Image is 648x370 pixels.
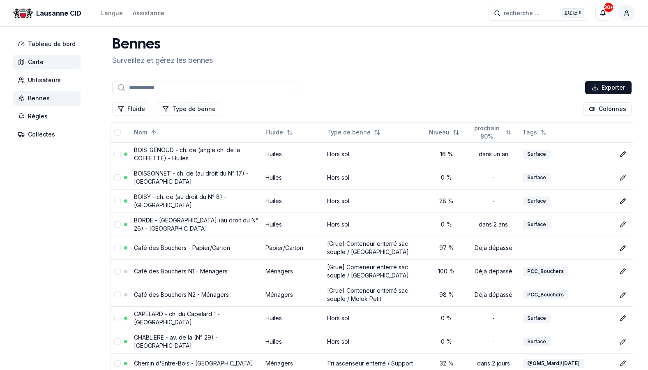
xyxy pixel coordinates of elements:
div: 30+ [604,3,613,12]
button: Not sorted. Click to sort ascending. [261,126,298,139]
td: Ménagers [262,259,324,283]
a: Tableau de bord [13,37,84,51]
td: Hors sol [324,189,426,213]
a: Bennes [13,91,84,106]
td: [Grue] Conteneur enterré sac souple / [GEOGRAPHIC_DATA] [324,259,426,283]
a: Carte [13,55,84,69]
span: Tags [523,128,537,136]
button: select-row [114,338,121,345]
a: BORDE - [GEOGRAPHIC_DATA] (au droit du N° 26) - [GEOGRAPHIC_DATA] [134,217,258,232]
td: Huiles [262,213,324,236]
a: BOIS-GENOUD - ch. de (angle ch. de la COFFETTE) - Huiles [134,146,240,162]
a: CAPELARD - ch. du Capelard 1 - [GEOGRAPHIC_DATA] [134,310,220,326]
td: Hors sol [324,166,426,189]
div: Surface [523,150,551,159]
div: - [471,197,516,205]
button: Not sorted. Click to sort ascending. [466,126,516,139]
button: select-row [114,315,121,321]
a: BOISSONNET - ch. de (au droit du N° 17) - [GEOGRAPHIC_DATA] [134,170,249,185]
span: Tableau de bord [28,40,76,48]
div: 0 % [429,338,464,346]
button: select-row [114,174,121,181]
div: Langue [101,9,123,17]
span: recherche ... [504,9,540,17]
a: Assistance [133,8,164,18]
button: select-row [114,268,121,275]
button: select-row [114,198,121,204]
td: Ménagers [262,283,324,306]
div: 28 % [429,197,464,205]
button: select-row [114,221,121,228]
span: Lausanne CID [36,8,81,18]
a: BOISY - ch. de (au droit du N° 8) - [GEOGRAPHIC_DATA] [134,193,226,208]
span: Fluide [265,128,283,136]
td: Huiles [262,142,324,166]
td: Hors sol [324,142,426,166]
td: Huiles [262,330,324,353]
div: Surface [523,337,551,346]
td: Huiles [262,189,324,213]
div: Surface [523,197,551,206]
div: Déjà dépassé [471,291,516,299]
div: PCC_Bouchers [523,290,568,299]
span: Règles [28,112,48,120]
div: Déjà dépassé [471,244,516,252]
td: [Grue] Conteneur enterré sac souple / Molok Petit [324,283,426,306]
a: CHABLIERE - av. de la (N° 29) - [GEOGRAPHIC_DATA] [134,334,218,349]
div: dans 2 jours [471,359,516,368]
span: Niveau [429,128,450,136]
td: Huiles [262,166,324,189]
button: recherche ...Ctrl+K [489,6,587,21]
a: Collectes [13,127,84,142]
button: 30+ [595,6,610,21]
span: Nom [134,128,147,136]
div: 98 % [429,291,464,299]
button: Cocher les colonnes [583,102,632,116]
div: @OM5_Mardi/[DATE] [523,359,584,368]
button: Filtrer les lignes [157,102,221,116]
button: Exporter [585,81,632,94]
div: dans un an [471,150,516,158]
td: Papier/Carton [262,236,324,259]
td: Huiles [262,306,324,330]
button: Filtrer les lignes [112,102,150,116]
button: select-row [114,291,121,298]
a: Utilisateurs [13,73,84,88]
td: Hors sol [324,330,426,353]
a: Café des Bouchers N2 - Ménagers [134,291,229,298]
div: Surface [523,173,551,182]
button: Sorted ascending. Click to sort descending. [129,126,162,139]
a: Café des Bouchers N1 - Ménagers [134,268,228,275]
button: select-row [114,245,121,251]
span: Bennes [28,94,50,102]
div: 0 % [429,220,464,229]
div: - [471,314,516,322]
div: - [471,338,516,346]
div: Surface [523,220,551,229]
a: Règles [13,109,84,124]
div: 97 % [429,244,464,252]
span: Type de benne [327,128,371,136]
a: Chemin d'Entre-Bois - [GEOGRAPHIC_DATA] [134,360,253,367]
div: 16 % [429,150,464,158]
button: Not sorted. Click to sort ascending. [322,126,385,139]
button: Not sorted. Click to sort ascending. [424,126,464,139]
div: PCC_Bouchers [523,267,568,276]
td: Hors sol [324,306,426,330]
a: Lausanne CID [13,8,85,18]
p: Surveillez et gérez les bennes [112,55,213,66]
span: Utilisateurs [28,76,61,84]
div: Déjà dépassé [471,267,516,275]
div: 100 % [429,267,464,275]
button: select-row [114,151,121,157]
div: 0 % [429,314,464,322]
img: Lausanne CID Logo [13,3,33,23]
span: prochain 80% [471,124,503,141]
button: select-row [114,360,121,367]
a: Café des Bouchers - Papier/Carton [134,244,230,251]
td: [Grue] Conteneur enterré sac souple / [GEOGRAPHIC_DATA] [324,236,426,259]
span: Carte [28,58,44,66]
button: select-all [114,129,121,136]
div: dans 2 ans [471,220,516,229]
